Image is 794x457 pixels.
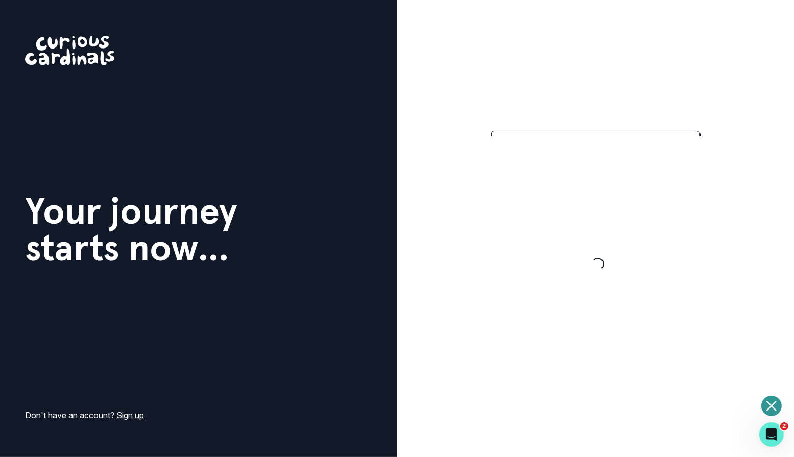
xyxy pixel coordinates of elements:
[25,193,237,266] h1: Your journey starts now...
[761,396,782,416] button: Open or close messaging widget
[491,131,700,160] button: Sign in with Google (GSuite)
[780,422,788,430] span: 2
[116,410,144,420] a: Sign up
[759,422,784,447] iframe: Intercom live chat
[25,36,114,65] img: Curious Cardinals Logo
[25,409,144,421] p: Don't have an account?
